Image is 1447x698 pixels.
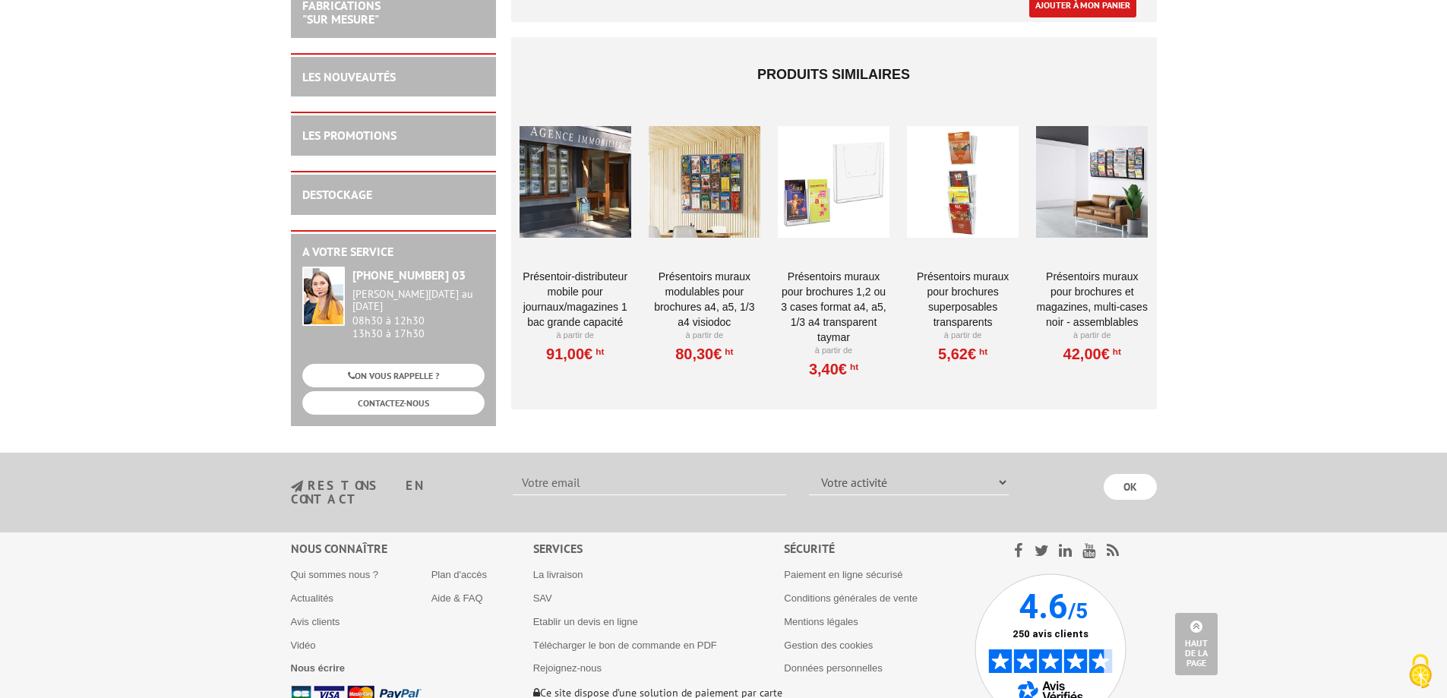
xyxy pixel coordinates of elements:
[431,569,487,580] a: Plan d'accès
[291,592,333,604] a: Actualités
[1175,613,1218,675] a: Haut de la page
[649,330,760,342] p: À partir de
[1036,330,1148,342] p: À partir de
[938,349,987,358] a: 5,62€HT
[302,267,345,326] img: widget-service.jpg
[352,288,485,340] div: 08h30 à 12h30 13h30 à 17h30
[291,569,379,580] a: Qui sommes nous ?
[778,269,889,345] a: PRÉSENTOIRS MURAUX POUR BROCHURES 1,2 OU 3 CASES FORMAT A4, A5, 1/3 A4 TRANSPARENT TAYMAR
[302,69,396,84] a: LES NOUVEAUTÉS
[291,479,491,506] h3: restons en contact
[784,569,902,580] a: Paiement en ligne sécurisé
[907,269,1019,330] a: PRÉSENTOIRS MURAUX POUR BROCHURES SUPERPOSABLES TRANSPARENTS
[778,345,889,357] p: À partir de
[302,128,397,143] a: LES PROMOTIONS
[784,592,918,604] a: Conditions générales de vente
[533,662,602,674] a: Rejoignez-nous
[291,662,346,674] a: Nous écrire
[1036,269,1148,330] a: PRÉSENTOIRS MURAUX POUR BROCHURES ET MAGAZINES, MULTI-CASES NOIR - ASSEMBLABLES
[520,330,631,342] p: À partir de
[784,662,882,674] a: Données personnelles
[976,346,987,357] sup: HT
[291,540,533,557] div: Nous connaître
[513,469,786,495] input: Votre email
[302,187,372,202] a: DESTOCKAGE
[907,330,1019,342] p: À partir de
[722,346,733,357] sup: HT
[533,640,717,651] a: Télécharger le bon de commande en PDF
[1110,346,1121,357] sup: HT
[784,640,873,651] a: Gestion des cookies
[1063,349,1121,358] a: 42,00€HT
[533,592,552,604] a: SAV
[533,569,583,580] a: La livraison
[592,346,604,357] sup: HT
[302,245,485,259] h2: A votre service
[352,267,466,283] strong: [PHONE_NUMBER] 03
[520,269,631,330] a: Présentoir-Distributeur mobile pour journaux/magazines 1 bac grande capacité
[1394,646,1447,698] button: Cookies (fenêtre modale)
[291,640,316,651] a: Vidéo
[784,540,975,557] div: Sécurité
[847,362,858,372] sup: HT
[291,616,340,627] a: Avis clients
[533,616,638,627] a: Etablir un devis en ligne
[675,349,733,358] a: 80,30€HT
[649,269,760,330] a: Présentoirs muraux modulables pour brochures A4, A5, 1/3 A4 VISIODOC
[302,391,485,415] a: CONTACTEZ-NOUS
[533,540,785,557] div: Services
[431,592,483,604] a: Aide & FAQ
[352,288,485,314] div: [PERSON_NAME][DATE] au [DATE]
[302,364,485,387] a: ON VOUS RAPPELLE ?
[809,365,858,374] a: 3,40€HT
[784,616,858,627] a: Mentions légales
[291,480,303,493] img: newsletter.jpg
[546,349,604,358] a: 91,00€HT
[1104,474,1157,500] input: OK
[757,67,910,82] span: Produits similaires
[1401,652,1439,690] img: Cookies (fenêtre modale)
